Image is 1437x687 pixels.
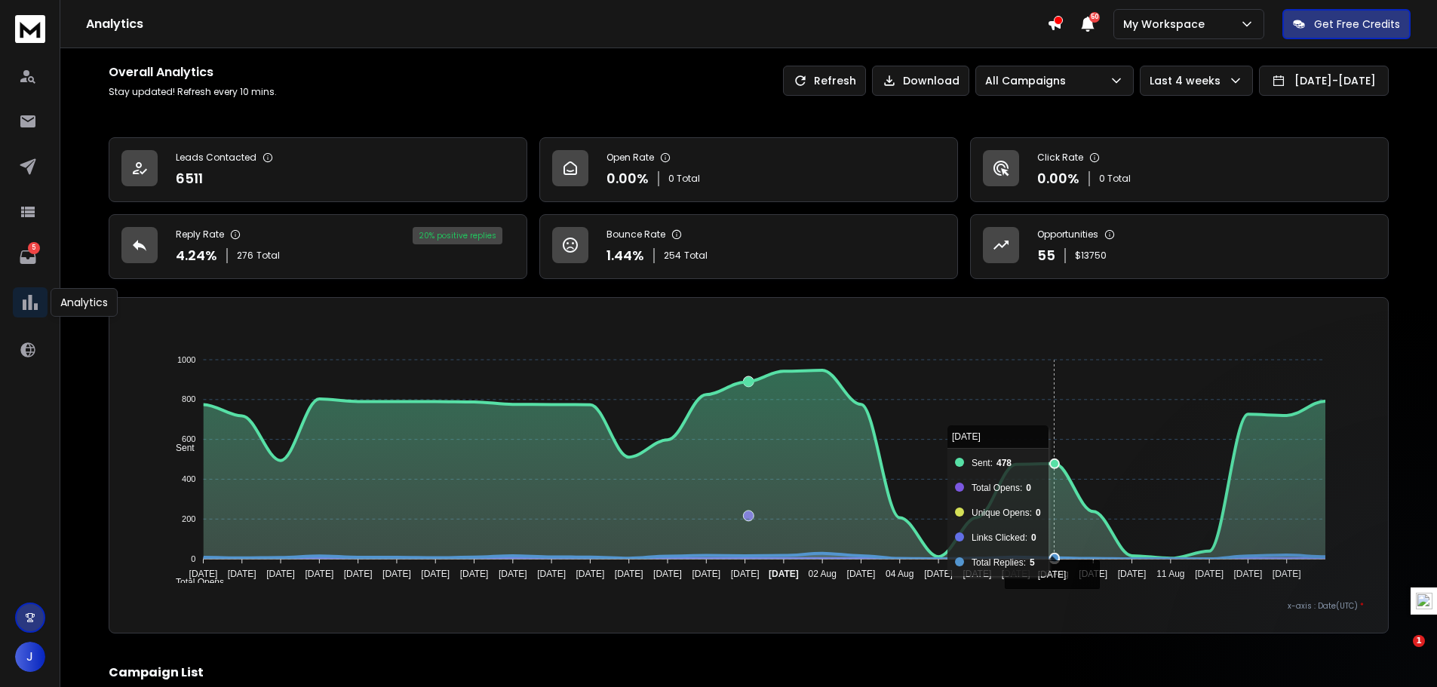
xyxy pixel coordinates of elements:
[970,137,1389,202] a: Click Rate0.00%0 Total
[176,245,217,266] p: 4.24 %
[256,250,280,262] span: Total
[1413,635,1425,647] span: 1
[664,250,681,262] span: 254
[237,250,253,262] span: 276
[460,569,489,579] tspan: [DATE]
[963,569,992,579] tspan: [DATE]
[576,569,604,579] tspan: [DATE]
[109,214,527,279] a: Reply Rate4.24%276Total20% positive replies
[182,474,195,483] tspan: 400
[1099,173,1131,185] p: 0 Total
[1037,152,1083,164] p: Click Rate
[731,569,760,579] tspan: [DATE]
[1079,569,1107,579] tspan: [DATE]
[28,242,40,254] p: 5
[15,15,45,43] img: logo
[872,66,969,96] button: Download
[539,137,958,202] a: Open Rate0.00%0 Total
[177,355,195,364] tspan: 1000
[769,569,799,579] tspan: [DATE]
[164,443,195,453] span: Sent
[668,173,700,185] p: 0 Total
[1282,9,1411,39] button: Get Free Credits
[15,642,45,672] button: J
[539,214,958,279] a: Bounce Rate1.44%254Total
[176,228,224,241] p: Reply Rate
[606,228,665,241] p: Bounce Rate
[176,152,256,164] p: Leads Contacted
[1002,569,1030,579] tspan: [DATE]
[13,242,43,272] a: 5
[134,600,1364,612] p: x-axis : Date(UTC)
[266,569,295,579] tspan: [DATE]
[809,569,837,579] tspan: 02 Aug
[189,569,217,579] tspan: [DATE]
[1037,168,1079,189] p: 0.00 %
[783,66,866,96] button: Refresh
[344,569,373,579] tspan: [DATE]
[537,569,566,579] tspan: [DATE]
[109,137,527,202] a: Leads Contacted6511
[1118,569,1147,579] tspan: [DATE]
[1089,12,1100,23] span: 50
[970,214,1389,279] a: Opportunities55$13750
[1037,245,1055,266] p: 55
[86,15,1047,33] h1: Analytics
[886,569,913,579] tspan: 04 Aug
[305,569,333,579] tspan: [DATE]
[51,288,118,317] div: Analytics
[182,514,195,523] tspan: 200
[606,245,644,266] p: 1.44 %
[692,569,720,579] tspan: [DATE]
[182,434,195,443] tspan: 600
[1040,569,1068,579] tspan: 08 Aug
[1259,66,1389,96] button: [DATE]-[DATE]
[109,664,1389,682] h2: Campaign List
[228,569,256,579] tspan: [DATE]
[109,86,277,98] p: Stay updated! Refresh every 10 mins.
[653,569,682,579] tspan: [DATE]
[109,63,277,81] h1: Overall Analytics
[182,395,195,404] tspan: 800
[985,73,1072,88] p: All Campaigns
[847,569,876,579] tspan: [DATE]
[1037,228,1098,241] p: Opportunities
[1075,250,1107,262] p: $ 13750
[606,152,654,164] p: Open Rate
[814,73,856,88] p: Refresh
[164,577,224,587] span: Total Opens
[606,168,649,189] p: 0.00 %
[413,227,502,244] div: 20 % positive replies
[1314,17,1400,32] p: Get Free Credits
[499,569,527,579] tspan: [DATE]
[1150,73,1227,88] p: Last 4 weeks
[176,168,203,189] p: 6511
[421,569,450,579] tspan: [DATE]
[903,73,960,88] p: Download
[924,569,953,579] tspan: [DATE]
[191,554,195,563] tspan: 0
[382,569,411,579] tspan: [DATE]
[684,250,708,262] span: Total
[1123,17,1211,32] p: My Workspace
[1382,635,1418,671] iframe: Intercom live chat
[615,569,643,579] tspan: [DATE]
